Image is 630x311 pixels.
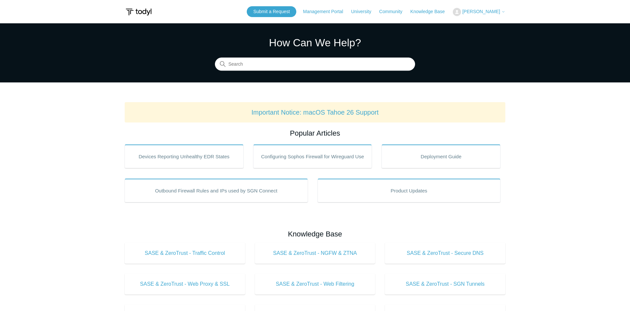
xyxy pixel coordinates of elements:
a: Configuring Sophos Firewall for Wireguard Use [253,144,372,168]
a: SASE & ZeroTrust - SGN Tunnels [385,274,505,295]
span: SASE & ZeroTrust - Web Filtering [265,280,366,288]
a: Submit a Request [247,6,296,17]
a: Outbound Firewall Rules and IPs used by SGN Connect [125,179,308,202]
span: SASE & ZeroTrust - Web Proxy & SSL [135,280,235,288]
a: Important Notice: macOS Tahoe 26 Support [251,109,379,116]
span: SASE & ZeroTrust - Traffic Control [135,249,235,257]
a: Product Updates [318,179,501,202]
img: Todyl Support Center Help Center home page [125,6,153,18]
span: SASE & ZeroTrust - Secure DNS [395,249,495,257]
span: SASE & ZeroTrust - SGN Tunnels [395,280,495,288]
a: SASE & ZeroTrust - Traffic Control [125,243,245,264]
a: Deployment Guide [382,144,500,168]
button: [PERSON_NAME] [453,8,505,16]
a: SASE & ZeroTrust - Web Proxy & SSL [125,274,245,295]
h1: How Can We Help? [215,35,415,51]
a: Knowledge Base [410,8,451,15]
a: University [351,8,378,15]
h2: Knowledge Base [125,229,505,239]
a: SASE & ZeroTrust - Web Filtering [255,274,375,295]
a: Management Portal [303,8,350,15]
span: [PERSON_NAME] [462,9,500,14]
a: SASE & ZeroTrust - NGFW & ZTNA [255,243,375,264]
span: SASE & ZeroTrust - NGFW & ZTNA [265,249,366,257]
a: Devices Reporting Unhealthy EDR States [125,144,243,168]
a: SASE & ZeroTrust - Secure DNS [385,243,505,264]
a: Community [379,8,409,15]
h2: Popular Articles [125,128,505,139]
input: Search [215,58,415,71]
